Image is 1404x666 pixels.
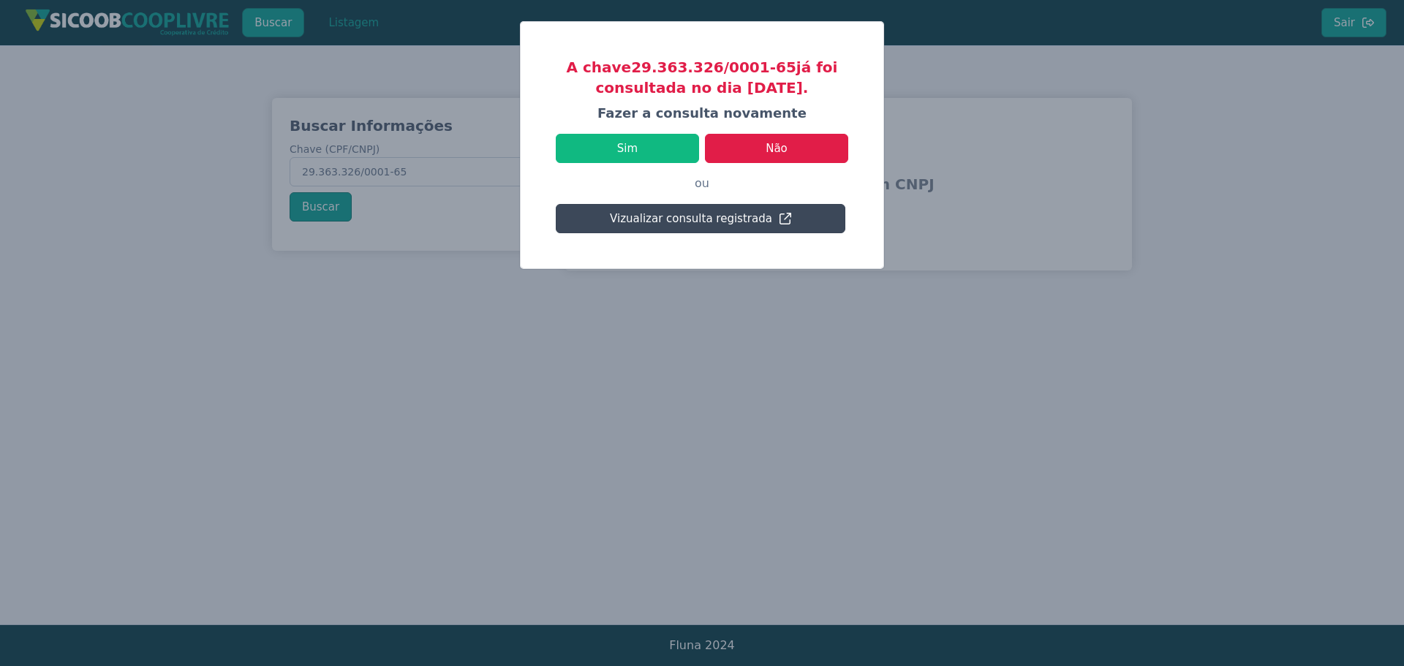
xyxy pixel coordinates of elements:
[556,57,848,98] h3: A chave 29.363.326/0001-65 já foi consultada no dia [DATE].
[556,134,699,163] button: Sim
[556,104,848,122] h4: Fazer a consulta novamente
[556,163,848,204] p: ou
[556,204,845,233] button: Vizualizar consulta registrada
[705,134,848,163] button: Não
